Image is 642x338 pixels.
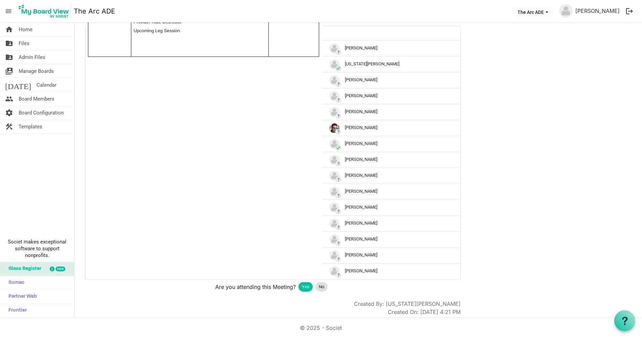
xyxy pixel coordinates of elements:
img: no-profile-picture.svg [329,203,339,213]
span: Files [19,37,29,50]
img: no-profile-picture.svg [559,4,573,18]
div: No [315,282,328,292]
img: no-profile-picture.svg [329,171,339,181]
span: construction [5,120,13,133]
div: [PERSON_NAME] [329,91,453,101]
td: ?Ryan McNeill is template cell column header [322,231,460,247]
span: ? [335,256,341,262]
a: [PERSON_NAME] [573,4,622,18]
button: logout [622,4,637,18]
td: ?Kelsey Simms is template cell column header [322,152,460,168]
button: The Arc ADE dropdownbutton [513,7,553,17]
span: home [5,23,13,36]
img: no-profile-picture.svg [329,59,339,69]
span: ? [335,97,341,103]
a: The Arc ADE [74,4,115,18]
img: no-profile-picture.svg [329,107,339,117]
div: [PERSON_NAME] [329,171,453,181]
span: check [335,145,341,151]
img: JcXlW47NMrIgqpV6JfGZSN3y34aDwrjV-JKMJxHuQtwxOV_f8MB-FEabTkWkYGg0GgU0_Jiekey2y27VvAkWaA_thumb.png [329,123,339,133]
img: My Board View Logo [17,3,71,20]
div: new [56,267,65,271]
span: ? [335,177,341,183]
span: ? [335,209,341,214]
span: check [335,65,341,71]
span: ? [335,272,341,278]
td: ?Lee Ray is template cell column header [322,168,460,184]
span: Board Configuration [19,106,64,120]
div: [PERSON_NAME] [329,266,453,276]
span: settings [5,106,13,120]
div: [PERSON_NAME] [329,234,453,245]
a: © 2025 - Societ [300,324,342,331]
img: no-profile-picture.svg [329,187,339,197]
span: Sumac [5,276,24,290]
span: Board Members [19,92,54,106]
div: [PERSON_NAME] [329,123,453,133]
span: Calendar [37,78,57,92]
div: [US_STATE][PERSON_NAME] [329,59,453,69]
span: Yes [302,283,309,290]
a: My Board View Logo [17,3,74,20]
span: ? [335,225,341,230]
div: [PERSON_NAME] [329,250,453,260]
span: No [319,283,324,290]
td: ?Alison Butler is template cell column header [322,41,460,56]
div: [PERSON_NAME] [329,218,453,229]
div: Created By: [US_STATE][PERSON_NAME] [354,300,461,308]
td: ?Patricia Colip is template cell column header [322,215,460,231]
div: [PERSON_NAME] [329,155,453,165]
span: Manage Boards [19,64,54,78]
span: Partner Web [5,290,37,303]
span: ? [335,81,341,87]
span: folder_shared [5,50,13,64]
span: ? [335,240,341,246]
img: no-profile-picture.svg [329,250,339,260]
div: Created On: [DATE] 4:21 PM [388,308,461,316]
td: ?Kathryn Werkema is template cell column header [322,120,460,136]
span: ? [335,113,341,119]
div: [PERSON_NAME] [329,203,453,213]
img: no-profile-picture.svg [329,43,339,54]
span: Societ makes exceptional software to support nonprofits. [3,238,71,259]
span: Templates [19,120,42,133]
td: checkGeorgia Edson is template cell column header [322,56,460,72]
div: [PERSON_NAME] [329,43,453,54]
td: checkKelly Lawler is template cell column header [322,136,460,152]
span: ? [335,49,341,55]
span: Frontier [5,304,27,317]
span: menu [2,5,15,18]
div: Yes [298,282,313,292]
td: ?Kari Devine is template cell column header [322,104,460,120]
div: [PERSON_NAME] [329,187,453,197]
span: switch_account [5,64,13,78]
span: Home [19,23,32,36]
span: folder_shared [5,37,13,50]
img: no-profile-picture.svg [329,139,339,149]
td: ?Jen Malott is template cell column header [322,88,460,104]
img: no-profile-picture.svg [329,75,339,85]
span: Are you attending this Meeting? [215,283,296,291]
span: Admin Files [19,50,45,64]
td: ?Logan Ashcraft is template cell column header [322,184,460,199]
span: people [5,92,13,106]
div: [PERSON_NAME] [329,139,453,149]
span: [DATE] [5,78,31,92]
img: no-profile-picture.svg [329,234,339,245]
td: ?Pam Bailey is template cell column header [322,199,460,215]
img: no-profile-picture.svg [329,218,339,229]
td: ?Tim Yoakum is template cell column header [322,263,460,279]
span: ? [335,161,341,167]
span: Glass Register [5,262,41,276]
div: [PERSON_NAME] [329,107,453,117]
td: ?Hollie LaGrotta is template cell column header [322,72,460,88]
div: [PERSON_NAME] [329,75,453,85]
td: ?Taemy Kim-Mander is template cell column header [322,247,460,263]
img: no-profile-picture.svg [329,155,339,165]
img: no-profile-picture.svg [329,266,339,276]
img: no-profile-picture.svg [329,91,339,101]
span: ? [335,193,341,198]
span: ? [335,129,341,135]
